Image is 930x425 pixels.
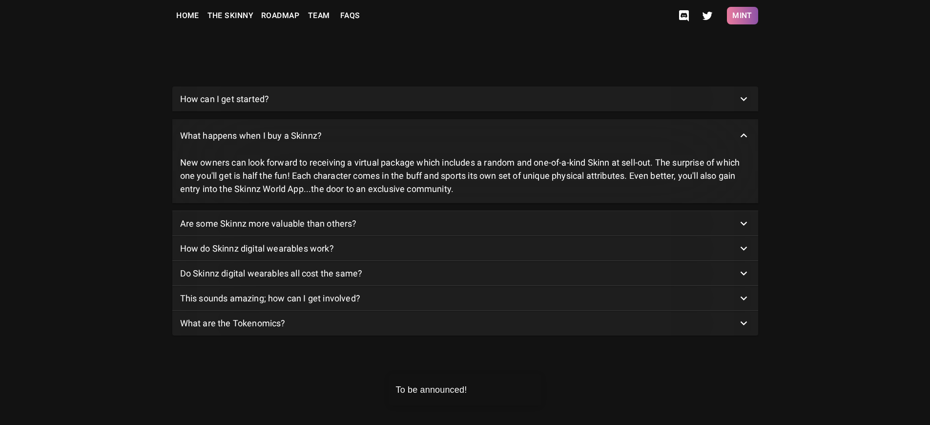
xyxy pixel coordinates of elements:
[172,211,758,236] div: Are some Skinnz more valuable than others?
[172,86,758,111] div: How can I get started?
[180,292,360,305] p: This sounds amazing; how can I get involved?
[172,119,758,152] div: What happens when I buy a Skinnz?
[172,6,204,25] a: Home
[334,6,366,25] a: FAQs
[396,383,535,397] div: To be announced!
[172,236,758,261] div: How do Skinnz digital wearables work?
[172,261,758,286] div: Do Skinnz digital wearables all cost the same?
[303,6,334,25] a: Team
[727,7,758,24] button: Mint
[180,217,357,230] p: Are some Skinnz more valuable than others?
[172,286,758,311] div: This sounds amazing; how can I get involved?
[180,242,334,255] p: How do Skinnz digital wearables work?
[172,311,758,336] div: What are the Tokenomics?
[195,52,239,75] h4: FAQs
[180,267,363,280] p: Do Skinnz digital wearables all cost the same?
[180,317,286,330] p: What are the Tokenomics?
[180,92,269,106] p: How can I get started?
[204,6,258,25] a: The Skinny
[257,6,303,25] a: Roadmap
[180,129,322,142] p: What happens when I buy a Skinnz?
[180,156,750,195] p: New owners can look forward to receiving a virtual package which includes a random and one-of-a-k...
